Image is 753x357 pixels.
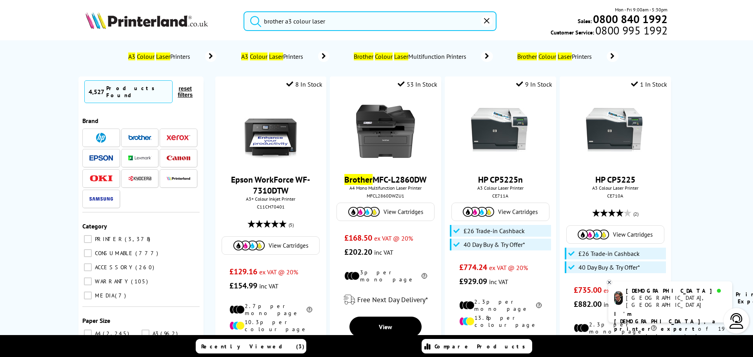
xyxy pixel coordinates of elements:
mark: Colour [250,53,267,60]
mark: Laser [558,53,572,60]
span: 40 Day Buy & Try Offer* [578,263,640,271]
span: 777 [135,250,160,257]
img: Cartridges [463,207,494,217]
div: 1 In Stock [631,80,667,88]
span: Sales: [578,17,592,25]
div: 9 In Stock [516,80,552,88]
div: [GEOGRAPHIC_DATA], [GEOGRAPHIC_DATA] [626,294,726,308]
span: £26 Trade-in Cashback [464,227,525,235]
span: ex VAT @ 20% [489,264,528,272]
img: Printerland [167,176,190,180]
img: Cartridges [348,207,380,217]
span: Brand [82,117,98,125]
img: HP-CP5225-Front2-Small.jpg [471,102,530,161]
b: 0800 840 1992 [593,12,668,26]
span: Category [82,222,107,230]
mark: A3 [128,53,135,60]
div: modal_delivery [449,334,552,356]
div: 8 In Stock [286,80,322,88]
span: £26 Trade-in Cashback [578,250,640,257]
span: View Cartridges [269,242,308,249]
a: View Cartridges [341,207,430,217]
a: View Cartridges [456,207,545,217]
span: Recently Viewed (3) [201,343,305,350]
li: 10.3p per colour page [229,319,312,333]
mark: Laser [394,53,408,60]
input: PRINTER 3,378 [84,235,92,243]
input: A3 962 [142,330,149,337]
input: Search product or brand [244,11,497,31]
span: View Cartridges [498,208,538,216]
span: Multifunction Printers [353,53,469,60]
a: HP CP5225 [595,174,635,185]
span: Free Next Day Delivery* [357,295,428,304]
a: Compare Products [422,339,532,353]
p: of 19 years! I can help you choose the right product [614,310,726,355]
mark: Brother [344,174,373,185]
span: £882.00 [574,299,602,309]
span: 0800 995 1992 [594,27,668,34]
img: Cartridges [578,230,609,239]
span: Compare Products [435,343,529,350]
span: PRINTER [93,236,124,243]
span: Printers [127,53,194,60]
a: HP CP5225n [478,174,523,185]
input: WARRANTY 105 [84,277,92,285]
span: View Cartridges [384,208,423,216]
img: Lexmark [128,156,152,160]
img: Epson [89,155,113,161]
span: Printers [517,53,595,60]
a: View Cartridges [571,230,660,239]
span: CONSUMABLE [93,250,135,257]
span: A3+ Colour Inkjet Printer [219,196,322,202]
div: MFCL2860DWZU1 [336,193,435,199]
div: CE710A [566,193,665,199]
a: A3 Colour LaserPrinters [240,51,329,62]
span: ex VAT @ 20% [604,286,642,294]
img: HP [96,133,106,143]
mark: Colour [137,53,155,60]
span: A4 Mono Multifunction Laser Printer [334,185,437,191]
span: WARRANTY [93,278,130,285]
li: 2.3p per mono page [574,321,657,335]
img: Kyocera [128,176,152,181]
li: 2.3p per mono page [459,298,542,312]
div: modal_delivery [334,289,437,311]
span: 4,527 [89,88,104,96]
span: £774.24 [459,262,487,272]
span: 105 [131,278,150,285]
div: CE711A [451,193,550,199]
img: user-headset-light.svg [729,313,744,329]
span: Mon - Fri 9:00am - 5:30pm [615,6,668,13]
span: 40 Day Buy & Try Offer* [464,241,525,248]
a: A3 Colour LaserPrinters [127,51,216,62]
span: 2,245 [103,330,131,337]
mark: Colour [375,53,393,60]
span: Customer Service: [551,27,668,36]
span: 7 [115,292,128,299]
img: Printerland Logo [85,12,208,29]
img: epson-wf-7310-front-new-small.jpg [241,102,300,161]
span: A3 Colour Laser Printer [564,185,667,191]
img: Xerox [167,135,190,140]
img: OKI [89,175,113,182]
button: reset filters [173,85,198,98]
a: View [349,317,422,337]
mark: Brother [354,53,373,60]
mark: Laser [269,53,283,60]
input: ACCESSORY 260 [84,263,92,271]
span: MEDIA [93,292,114,299]
span: A3 [151,330,160,337]
a: View Cartridges [226,241,315,250]
img: Samsung [89,197,113,201]
div: Products Found [106,85,168,99]
span: A4 [93,330,102,337]
a: 0800 840 1992 [592,15,668,23]
li: 13.8p per colour page [459,314,542,328]
input: A4 2,245 [84,330,92,337]
span: £154.99 [229,281,257,291]
span: ACCESSORY [93,264,135,271]
div: 53 In Stock [398,80,437,88]
div: [DEMOGRAPHIC_DATA] [626,287,726,294]
a: Recently Viewed (3) [196,339,306,353]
